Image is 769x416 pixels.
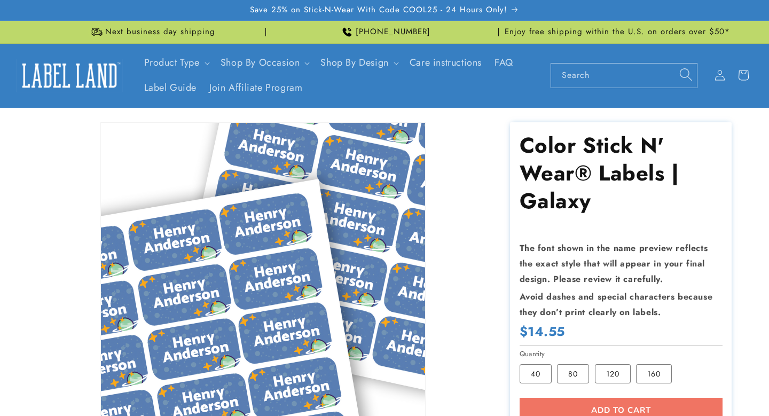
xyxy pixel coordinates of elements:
[144,82,197,94] span: Label Guide
[356,27,430,37] span: [PHONE_NUMBER]
[203,75,309,100] a: Join Affiliate Program
[488,50,520,75] a: FAQ
[520,349,546,359] legend: Quantity
[595,364,631,383] label: 120
[138,75,203,100] a: Label Guide
[495,57,513,69] span: FAQ
[520,291,713,318] strong: Avoid dashes and special characters because they don’t print clearly on labels.
[221,57,300,69] span: Shop By Occasion
[410,57,482,69] span: Care instructions
[520,364,552,383] label: 40
[270,21,499,43] div: Announcement
[520,323,566,340] span: $14.55
[214,50,315,75] summary: Shop By Occasion
[138,50,214,75] summary: Product Type
[403,50,488,75] a: Care instructions
[144,56,200,69] a: Product Type
[314,50,403,75] summary: Shop By Design
[250,5,507,15] span: Save 25% on Stick-N-Wear With Code COOL25 - 24 Hours Only!
[209,82,302,94] span: Join Affiliate Program
[557,364,589,383] label: 80
[503,21,732,43] div: Announcement
[16,59,123,92] img: Label Land
[105,27,215,37] span: Next business day shipping
[520,131,723,215] h1: Color Stick N' Wear® Labels | Galaxy
[320,56,388,69] a: Shop By Design
[520,242,708,285] strong: The font shown in the name preview reflects the exact style that will appear in your final design...
[12,55,127,96] a: Label Land
[636,364,672,383] label: 160
[505,27,730,37] span: Enjoy free shipping within the U.S. on orders over $50*
[37,21,266,43] div: Announcement
[674,63,697,87] button: Search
